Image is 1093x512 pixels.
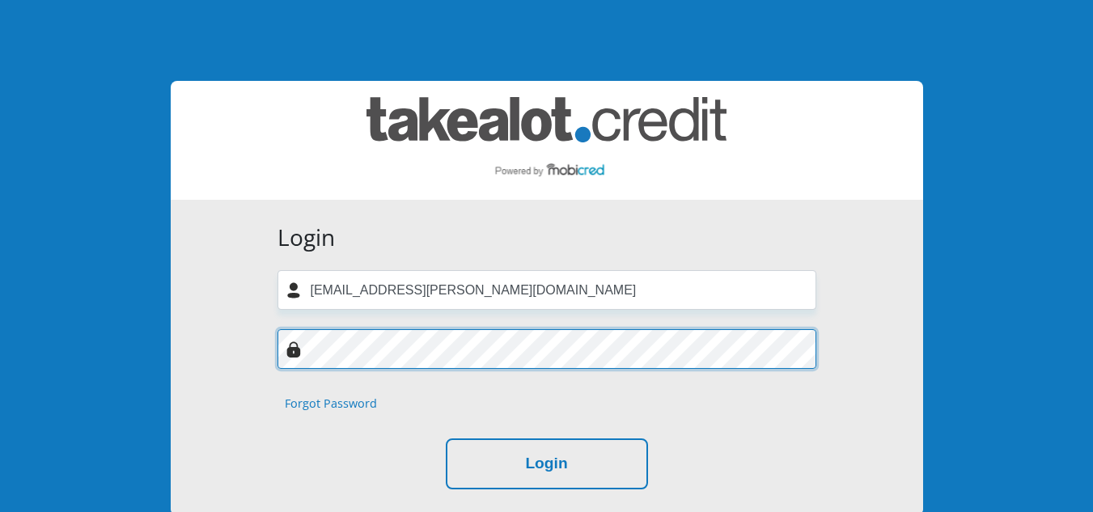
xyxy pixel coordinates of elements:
[277,270,816,310] input: Username
[285,395,377,413] a: Forgot Password
[286,282,302,298] img: user-icon image
[366,97,727,184] img: takealot_credit logo
[286,341,302,358] img: Image
[277,224,816,252] h3: Login
[446,438,648,489] button: Login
